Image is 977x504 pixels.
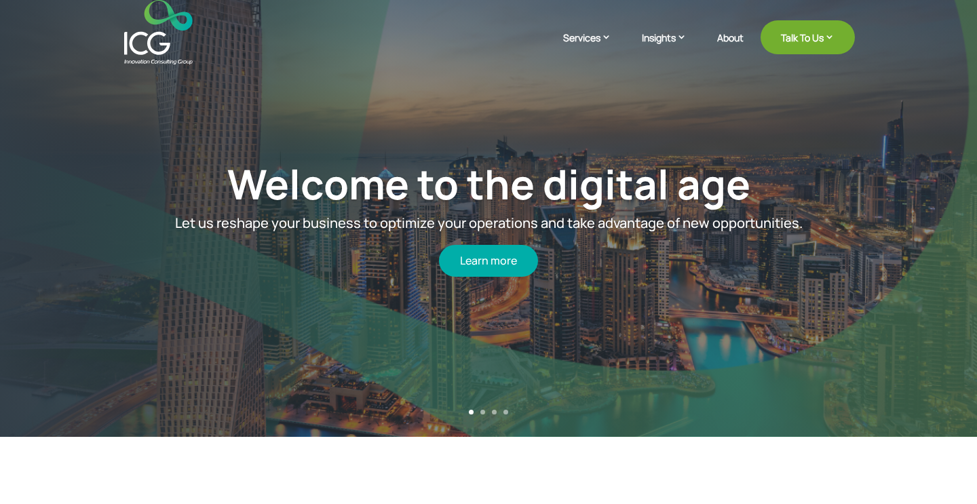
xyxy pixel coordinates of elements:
[642,31,700,64] a: Insights
[563,31,625,64] a: Services
[439,245,538,277] a: Learn more
[227,156,750,212] a: Welcome to the digital age
[503,410,508,414] a: 4
[717,33,744,64] a: About
[469,410,474,414] a: 1
[761,20,855,54] a: Talk To Us
[480,410,485,414] a: 2
[492,410,497,414] a: 3
[175,214,803,232] span: Let us reshape your business to optimize your operations and take advantage of new opportunities.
